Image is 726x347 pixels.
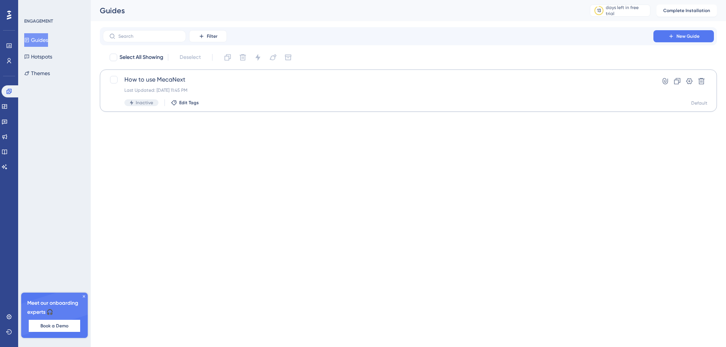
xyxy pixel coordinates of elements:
input: Search [118,34,180,39]
button: Guides [24,33,48,47]
span: Select All Showing [119,53,163,62]
div: Guides [100,5,571,16]
div: Last Updated: [DATE] 11:45 PM [124,87,632,93]
button: Filter [189,30,227,42]
div: 13 [597,8,601,14]
button: Themes [24,66,50,80]
span: Filter [207,33,217,39]
span: Meet our onboarding experts 🎧 [27,299,82,317]
button: New Guide [653,30,714,42]
div: Default [691,100,707,106]
span: Deselect [180,53,201,62]
span: Inactive [136,100,153,106]
button: Deselect [173,51,208,64]
span: New Guide [676,33,700,39]
button: Hotspots [24,50,52,63]
span: Complete Installation [663,8,710,14]
div: days left in free trial [606,5,648,17]
button: Edit Tags [171,100,199,106]
div: ENGAGEMENT [24,18,53,24]
button: Complete Installation [656,5,717,17]
span: Book a Demo [40,323,68,329]
button: Book a Demo [29,320,80,332]
span: Edit Tags [179,100,199,106]
span: How to use MecaNext [124,75,632,84]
